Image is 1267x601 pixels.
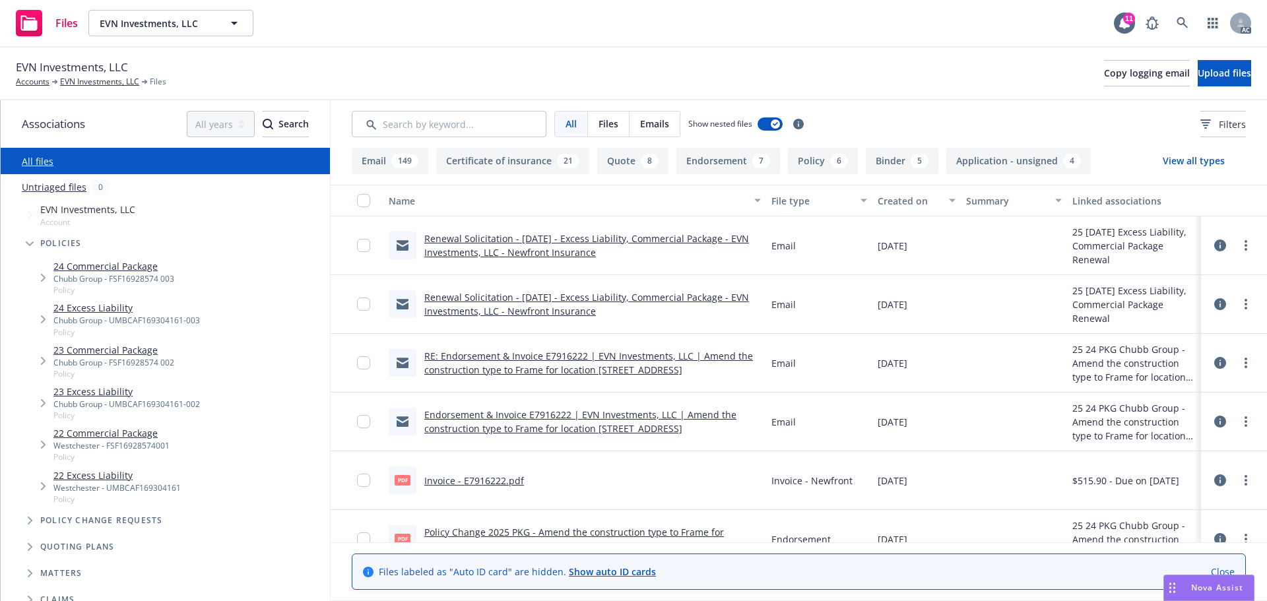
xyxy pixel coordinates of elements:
[357,474,370,487] input: Toggle Row Selected
[878,356,907,370] span: [DATE]
[40,543,115,551] span: Quoting plans
[1198,60,1251,86] button: Upload files
[53,343,174,357] a: 23 Commercial Package
[878,194,941,208] div: Created on
[92,179,110,195] div: 0
[11,5,83,42] a: Files
[878,239,907,253] span: [DATE]
[263,111,309,137] button: SearchSearch
[1238,472,1254,488] a: more
[766,185,872,216] button: File type
[16,76,49,88] a: Accounts
[40,203,135,216] span: EVN Investments, LLC
[424,291,749,317] a: Renewal Solicitation - [DATE] - Excess Liability, Commercial Package - EVN Investments, LLC - New...
[357,298,370,311] input: Toggle Row Selected
[424,474,524,487] a: Invoice - E7916222.pdf
[53,357,174,368] div: Chubb Group - FSF16928574 002
[53,259,174,273] a: 24 Commercial Package
[788,148,858,174] button: Policy
[872,185,961,216] button: Created on
[1200,111,1246,137] button: Filters
[1072,401,1196,443] div: 25 24 PKG Chubb Group - Amend the construction type to Frame for location [STREET_ADDRESS]
[1104,67,1190,79] span: Copy logging email
[436,148,589,174] button: Certificate of insurance
[771,356,796,370] span: Email
[1104,60,1190,86] button: Copy logging email
[641,154,659,168] div: 8
[395,475,410,485] span: pdf
[830,154,848,168] div: 6
[878,415,907,429] span: [DATE]
[1139,10,1165,36] a: Report a Bug
[22,180,86,194] a: Untriaged files
[263,119,273,129] svg: Search
[1198,67,1251,79] span: Upload files
[878,532,907,546] span: [DATE]
[55,18,78,28] span: Files
[53,385,200,398] a: 23 Excess Liability
[1200,10,1226,36] a: Switch app
[911,154,928,168] div: 5
[53,327,200,338] span: Policy
[16,59,128,76] span: EVN Investments, LLC
[53,398,200,410] div: Chubb Group - UMBCAF169304161-002
[424,408,736,435] a: Endorsement & Invoice E7916222 | EVN Investments, LLC | Amend the construction type to Frame for ...
[1191,582,1243,593] span: Nova Assist
[40,569,82,577] span: Matters
[566,117,577,131] span: All
[100,16,214,30] span: EVN Investments, LLC
[1211,565,1235,579] a: Close
[53,410,200,421] span: Policy
[395,534,410,544] span: pdf
[569,565,656,578] a: Show auto ID cards
[53,284,174,296] span: Policy
[1072,194,1196,208] div: Linked associations
[752,154,770,168] div: 7
[53,426,170,440] a: 22 Commercial Package
[1238,531,1254,547] a: more
[1200,117,1246,131] span: Filters
[424,232,749,259] a: Renewal Solicitation - [DATE] - Excess Liability, Commercial Package - EVN Investments, LLC - New...
[357,415,370,428] input: Toggle Row Selected
[878,474,907,488] span: [DATE]
[383,185,766,216] button: Name
[40,216,135,228] span: Account
[1169,10,1196,36] a: Search
[597,148,668,174] button: Quote
[60,76,139,88] a: EVN Investments, LLC
[640,117,669,131] span: Emails
[88,10,253,36] button: EVN Investments, LLC
[688,118,752,129] span: Show nested files
[1072,284,1196,325] div: 25 [DATE] Excess Liability, Commercial Package Renewal
[1164,575,1181,600] div: Drag to move
[1163,575,1254,601] button: Nova Assist
[357,194,370,207] input: Select all
[150,76,166,88] span: Files
[771,415,796,429] span: Email
[771,474,853,488] span: Invoice - Newfront
[40,517,162,524] span: Policy change requests
[1123,13,1135,24] div: 11
[53,315,200,326] div: Chubb Group - UMBCAF169304161-003
[771,239,796,253] span: Email
[866,148,938,174] button: Binder
[53,482,181,493] div: Westchester - UMBCAF169304161
[771,532,831,546] span: Endorsement
[1067,185,1201,216] button: Linked associations
[771,194,853,208] div: File type
[1072,474,1179,488] div: $515.90 - Due on [DATE]
[599,117,618,131] span: Files
[946,148,1091,174] button: Application - unsigned
[1238,296,1254,312] a: more
[1238,414,1254,429] a: more
[771,298,796,311] span: Email
[557,154,579,168] div: 21
[53,468,181,482] a: 22 Excess Liability
[1219,117,1246,131] span: Filters
[352,111,546,137] input: Search by keyword...
[389,194,746,208] div: Name
[379,565,656,579] span: Files labeled as "Auto ID card" are hidden.
[1142,148,1246,174] button: View all types
[1072,225,1196,267] div: 25 [DATE] Excess Liability, Commercial Package Renewal
[53,368,174,379] span: Policy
